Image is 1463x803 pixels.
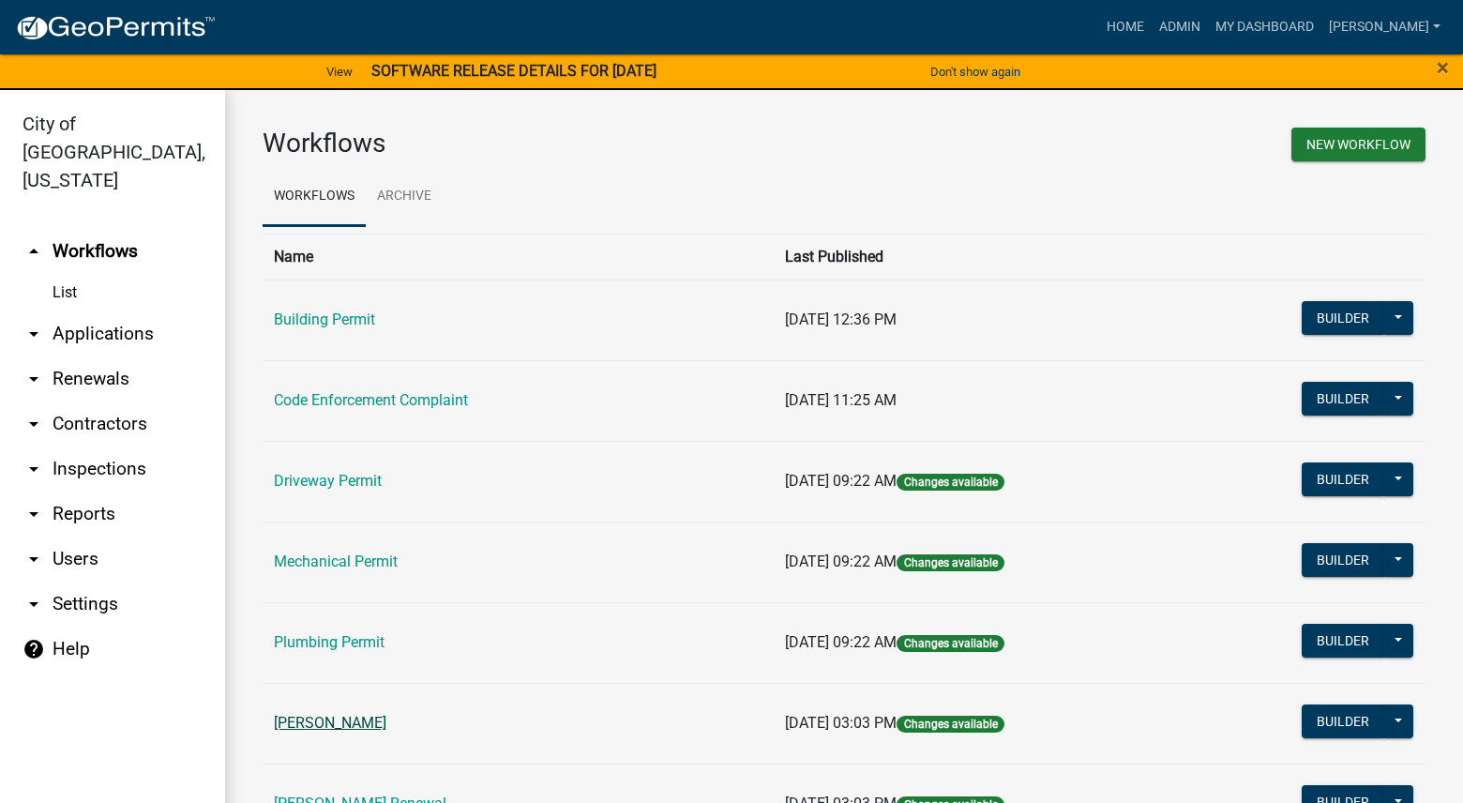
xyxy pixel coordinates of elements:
button: Builder [1302,705,1384,738]
i: arrow_drop_down [23,413,45,435]
button: Builder [1302,624,1384,658]
button: Don't show again [923,56,1028,87]
span: [DATE] 11:25 AM [785,391,897,409]
th: Last Published [774,234,1190,280]
a: Home [1099,9,1152,45]
a: Driveway Permit [274,472,382,490]
span: [DATE] 12:36 PM [785,311,897,328]
button: Builder [1302,382,1384,416]
a: My Dashboard [1208,9,1321,45]
span: Changes available [897,635,1003,652]
button: Close [1437,56,1449,79]
i: arrow_drop_down [23,323,45,345]
a: Mechanical Permit [274,553,398,570]
a: Archive [366,167,443,227]
span: [DATE] 09:22 AM [785,553,897,570]
i: arrow_drop_down [23,548,45,570]
span: Changes available [897,554,1003,571]
i: arrow_drop_down [23,458,45,480]
button: Builder [1302,543,1384,577]
i: help [23,638,45,660]
a: Code Enforcement Complaint [274,391,468,409]
i: arrow_drop_down [23,593,45,615]
a: Plumbing Permit [274,633,385,651]
i: arrow_drop_down [23,503,45,525]
a: [PERSON_NAME] [1321,9,1448,45]
h3: Workflows [263,128,830,159]
span: Changes available [897,474,1003,491]
a: Building Permit [274,311,375,328]
a: View [319,56,360,87]
span: [DATE] 03:03 PM [785,714,897,732]
span: × [1437,54,1449,81]
i: arrow_drop_down [23,368,45,390]
a: Workflows [263,167,366,227]
i: arrow_drop_up [23,240,45,263]
button: New Workflow [1291,128,1425,161]
th: Name [263,234,774,280]
strong: SOFTWARE RELEASE DETAILS FOR [DATE] [371,62,656,80]
span: [DATE] 09:22 AM [785,633,897,651]
button: Builder [1302,462,1384,496]
button: Builder [1302,301,1384,335]
a: [PERSON_NAME] [274,714,386,732]
span: [DATE] 09:22 AM [785,472,897,490]
span: Changes available [897,716,1003,733]
a: Admin [1152,9,1208,45]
